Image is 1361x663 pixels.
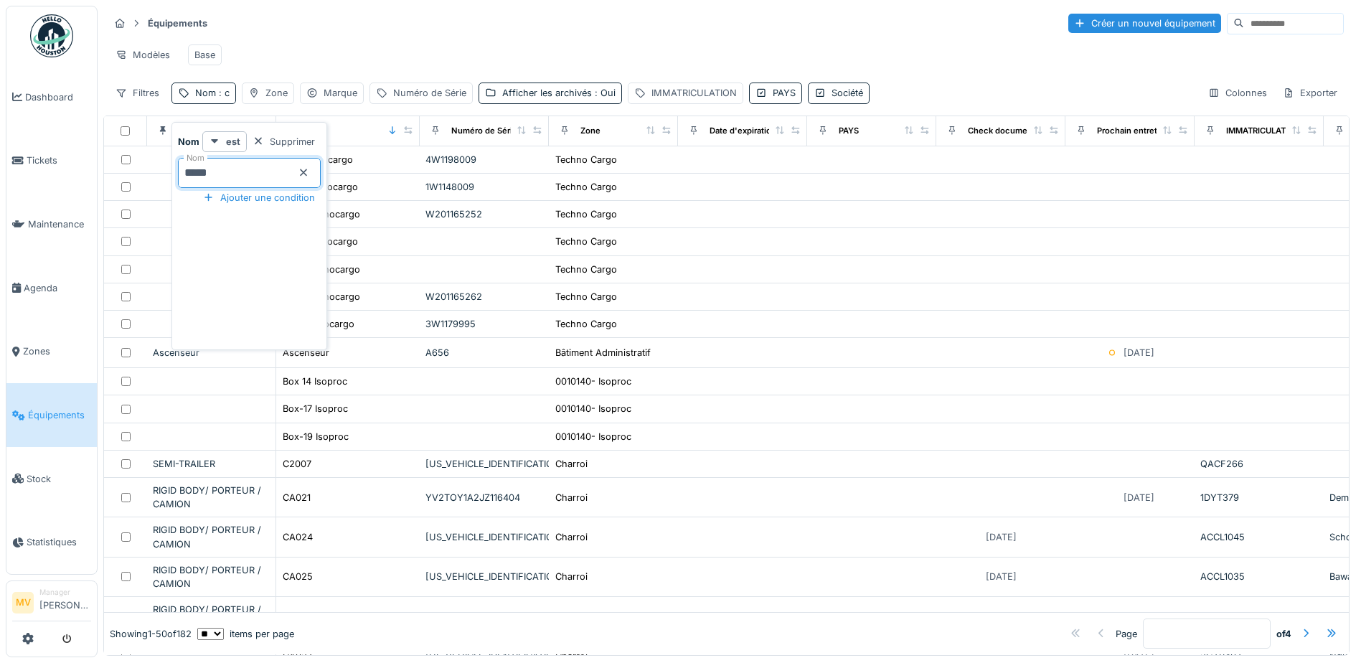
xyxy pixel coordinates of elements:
[1226,125,1301,137] div: IMMATRICULATION
[555,491,588,504] div: Charroi
[283,457,311,471] div: C2007
[1124,491,1154,504] div: [DATE]
[555,317,617,331] div: Techno Cargo
[283,375,347,388] div: Box 14 Isoproc
[153,563,270,591] div: RIGID BODY/ PORTEUR / CAMION
[1200,610,1318,624] div: 2GTB363
[23,344,91,358] span: Zones
[425,530,543,544] div: [US_VEHICLE_IDENTIFICATION_NUMBER]
[153,484,270,511] div: RIGID BODY/ PORTEUR / CAMION
[110,627,192,641] div: Showing 1 - 50 of 182
[24,281,91,295] span: Agenda
[109,83,166,103] div: Filtres
[1124,610,1154,624] div: [DATE]
[832,86,863,100] div: Société
[555,263,617,276] div: Techno Cargo
[502,86,616,100] div: Afficher les archivés
[555,402,631,415] div: 0010140- Isoproc
[153,523,270,550] div: RIGID BODY/ PORTEUR / CAMION
[555,530,588,544] div: Charroi
[555,235,617,248] div: Techno Cargo
[425,290,543,304] div: W201165262
[153,346,270,359] div: Ascenseur
[580,125,601,137] div: Zone
[393,86,466,100] div: Numéro de Série
[710,125,776,137] div: Date d'expiration
[1200,457,1318,471] div: QACF266
[839,125,859,137] div: PAYS
[216,88,230,98] span: : c
[153,603,270,630] div: RIGID BODY/ PORTEUR / CAMION
[425,491,543,504] div: YV2TOY1A2JZ116404
[425,346,543,359] div: A656
[1200,491,1318,504] div: 1DYT379
[28,408,91,422] span: Équipements
[986,570,1017,583] div: [DATE]
[555,207,617,221] div: Techno Cargo
[986,530,1017,544] div: [DATE]
[425,570,543,583] div: [US_VEHICLE_IDENTIFICATION_NUMBER]
[555,570,588,583] div: Charroi
[283,570,313,583] div: CA025
[27,154,91,167] span: Tickets
[555,180,617,194] div: Techno Cargo
[25,90,91,104] span: Dashboard
[283,402,348,415] div: Box-17 Isoproc
[178,135,199,149] strong: Nom
[1276,627,1291,641] strong: of 4
[283,610,313,624] div: CA026
[39,587,91,598] div: Manager
[555,430,631,443] div: 0010140- Isoproc
[27,472,91,486] span: Stock
[1276,83,1344,103] div: Exporter
[12,592,34,613] li: MV
[1097,125,1169,137] div: Prochain entretien
[283,346,329,359] div: Ascenseur
[324,86,357,100] div: Marque
[425,180,543,194] div: 1W1148009
[592,88,616,98] span: : Oui
[142,17,213,30] strong: Équipements
[555,346,651,359] div: Bâtiment Administratif
[451,125,517,137] div: Numéro de Série
[109,44,176,65] div: Modèles
[28,217,91,231] span: Maintenance
[283,530,313,544] div: CA024
[425,153,543,166] div: 4W1198009
[1124,346,1154,359] div: [DATE]
[283,491,311,504] div: CA021
[1202,83,1273,103] div: Colonnes
[773,86,796,100] div: PAYS
[1200,530,1318,544] div: ACCL1045
[555,457,588,471] div: Charroi
[651,86,737,100] div: IMMATRICULATION
[184,152,207,164] label: Nom
[1116,627,1137,641] div: Page
[197,188,321,207] div: Ajouter une condition
[425,610,543,624] div: [US_VEHICLE_IDENTIFICATION_NUMBER]
[555,610,588,624] div: Charroi
[39,587,91,618] li: [PERSON_NAME]
[194,48,215,62] div: Base
[1068,14,1221,33] div: Créer un nouvel équipement
[30,14,73,57] img: Badge_color-CXgf-gQk.svg
[968,125,1055,137] div: Check document date
[425,457,543,471] div: [US_VEHICLE_IDENTIFICATION_NUMBER]
[226,135,240,149] strong: est
[1200,570,1318,583] div: ACCL1035
[283,430,349,443] div: Box-19 Isoproc
[247,132,321,151] div: Supprimer
[27,535,91,549] span: Statistiques
[555,153,617,166] div: Techno Cargo
[197,627,294,641] div: items per page
[153,457,270,471] div: SEMI-TRAILER
[425,317,543,331] div: 3W1179995
[555,375,631,388] div: 0010140- Isoproc
[265,86,288,100] div: Zone
[195,86,230,100] div: Nom
[555,290,617,304] div: Techno Cargo
[425,207,543,221] div: W201165252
